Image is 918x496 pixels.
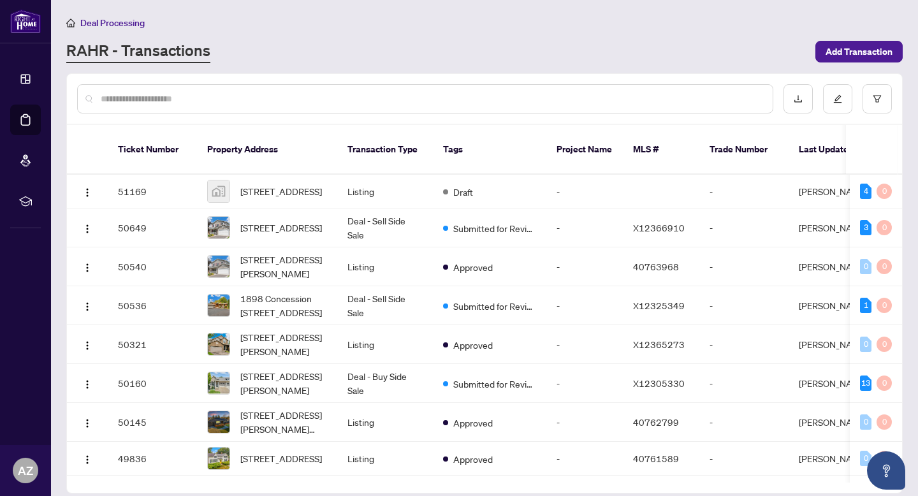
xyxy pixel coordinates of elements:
[337,364,433,403] td: Deal - Buy Side Sale
[633,377,685,389] span: X12305330
[867,451,905,490] button: Open asap
[877,451,892,466] div: 0
[546,403,623,442] td: -
[77,448,98,469] button: Logo
[208,180,229,202] img: thumbnail-img
[453,416,493,430] span: Approved
[240,252,327,281] span: [STREET_ADDRESS][PERSON_NAME]
[453,221,536,235] span: Submitted for Review
[789,125,884,175] th: Last Updated By
[10,10,41,33] img: logo
[208,411,229,433] img: thumbnail-img
[699,364,789,403] td: -
[108,286,197,325] td: 50536
[633,261,679,272] span: 40763968
[699,125,789,175] th: Trade Number
[82,224,92,234] img: Logo
[77,373,98,393] button: Logo
[77,295,98,316] button: Logo
[240,369,327,397] span: [STREET_ADDRESS][PERSON_NAME]
[208,372,229,394] img: thumbnail-img
[82,302,92,312] img: Logo
[789,325,884,364] td: [PERSON_NAME]
[197,125,337,175] th: Property Address
[633,300,685,311] span: X12325349
[789,286,884,325] td: [PERSON_NAME]
[699,286,789,325] td: -
[77,181,98,201] button: Logo
[699,175,789,208] td: -
[877,220,892,235] div: 0
[108,403,197,442] td: 50145
[66,18,75,27] span: home
[877,337,892,352] div: 0
[240,451,322,465] span: [STREET_ADDRESS]
[108,325,197,364] td: 50321
[240,408,327,436] span: [STREET_ADDRESS][PERSON_NAME][PERSON_NAME]
[789,442,884,476] td: [PERSON_NAME]
[699,325,789,364] td: -
[833,94,842,103] span: edit
[860,414,871,430] div: 0
[860,337,871,352] div: 0
[240,291,327,319] span: 1898 Concession [STREET_ADDRESS]
[877,259,892,274] div: 0
[873,94,882,103] span: filter
[66,40,210,63] a: RAHR - Transactions
[82,187,92,198] img: Logo
[826,41,892,62] span: Add Transaction
[108,364,197,403] td: 50160
[877,376,892,391] div: 0
[82,340,92,351] img: Logo
[208,333,229,355] img: thumbnail-img
[546,442,623,476] td: -
[240,184,322,198] span: [STREET_ADDRESS]
[699,208,789,247] td: -
[240,221,322,235] span: [STREET_ADDRESS]
[860,298,871,313] div: 1
[453,260,493,274] span: Approved
[877,298,892,313] div: 0
[337,442,433,476] td: Listing
[108,125,197,175] th: Ticket Number
[815,41,903,62] button: Add Transaction
[699,247,789,286] td: -
[789,403,884,442] td: [PERSON_NAME]
[208,217,229,238] img: thumbnail-img
[337,125,433,175] th: Transaction Type
[453,185,473,199] span: Draft
[18,462,33,479] span: AZ
[77,334,98,354] button: Logo
[546,364,623,403] td: -
[82,455,92,465] img: Logo
[860,451,871,466] div: 0
[546,175,623,208] td: -
[208,448,229,469] img: thumbnail-img
[108,442,197,476] td: 49836
[208,256,229,277] img: thumbnail-img
[699,442,789,476] td: -
[860,376,871,391] div: 13
[860,259,871,274] div: 0
[789,247,884,286] td: [PERSON_NAME]
[453,377,536,391] span: Submitted for Review
[108,208,197,247] td: 50649
[877,184,892,199] div: 0
[623,125,699,175] th: MLS #
[108,247,197,286] td: 50540
[860,220,871,235] div: 3
[823,84,852,113] button: edit
[546,325,623,364] td: -
[453,452,493,466] span: Approved
[633,453,679,464] span: 40761589
[860,184,871,199] div: 4
[789,175,884,208] td: [PERSON_NAME]
[208,295,229,316] img: thumbnail-img
[546,125,623,175] th: Project Name
[546,286,623,325] td: -
[82,263,92,273] img: Logo
[863,84,892,113] button: filter
[699,403,789,442] td: -
[337,325,433,364] td: Listing
[633,222,685,233] span: X12366910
